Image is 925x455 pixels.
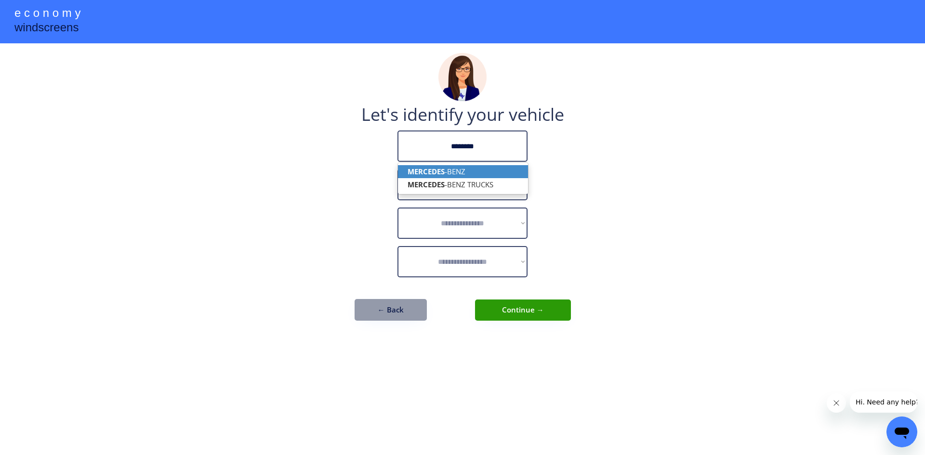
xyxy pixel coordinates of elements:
button: Continue → [475,299,571,321]
div: Let's identify your vehicle [361,106,564,123]
div: windscreens [14,19,79,38]
img: madeline.png [438,53,487,101]
strong: MERCEDES [408,180,445,189]
p: -BENZ [398,165,528,178]
span: Hi. Need any help? [6,7,69,14]
button: ← Back [355,299,427,321]
iframe: Message from company [850,391,917,413]
iframe: Button to launch messaging window [886,416,917,447]
p: -BENZ TRUCKS [398,178,528,191]
div: e c o n o m y [14,5,80,23]
iframe: Close message [827,393,846,413]
strong: MERCEDES [408,167,445,176]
